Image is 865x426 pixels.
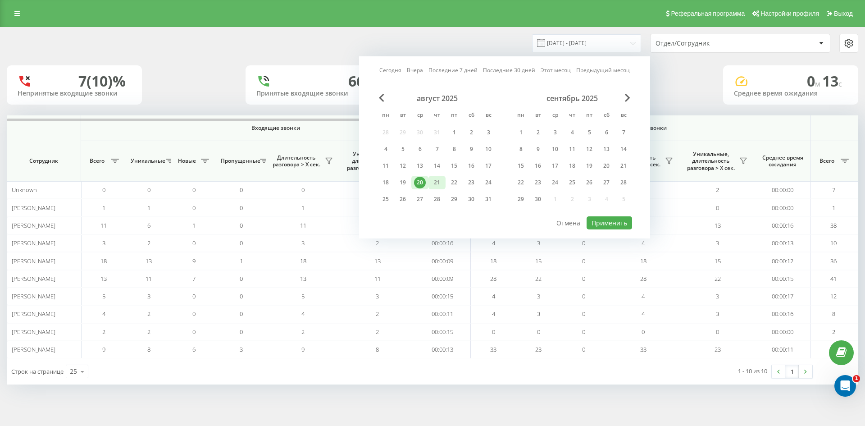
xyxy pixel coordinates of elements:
[102,186,105,194] span: 0
[448,160,460,172] div: 15
[715,257,721,265] span: 15
[755,288,811,305] td: 00:00:17
[102,310,105,318] span: 4
[785,365,799,378] a: 1
[431,143,443,155] div: 7
[428,142,446,156] div: чт 7 авг. 2025 г.
[192,310,196,318] span: 0
[428,192,446,206] div: чт 28 авг. 2025 г.
[396,109,410,123] abbr: вторник
[671,10,745,17] span: Реферальная программа
[431,160,443,172] div: 14
[463,142,480,156] div: сб 9 авг. 2025 г.
[376,328,379,336] span: 2
[86,157,108,165] span: Всего
[448,193,460,205] div: 29
[131,157,163,165] span: Уникальные
[480,192,497,206] div: вс 31 авг. 2025 г.
[549,177,561,188] div: 24
[100,257,107,265] span: 18
[546,159,564,173] div: ср 17 сент. 2025 г.
[564,176,581,189] div: чт 25 сент. 2025 г.
[532,177,544,188] div: 23
[532,160,544,172] div: 16
[642,239,645,247] span: 4
[483,143,494,155] div: 10
[407,66,423,74] a: Вчера
[176,157,198,165] span: Новые
[394,142,411,156] div: вт 5 авг. 2025 г.
[815,157,838,165] span: Всего
[582,257,585,265] span: 0
[483,160,494,172] div: 17
[617,109,630,123] abbr: воскресенье
[564,142,581,156] div: чт 11 сент. 2025 г.
[514,109,528,123] abbr: понедельник
[446,192,463,206] div: пт 29 авг. 2025 г.
[532,193,544,205] div: 30
[192,221,196,229] span: 1
[512,126,529,139] div: пн 1 сент. 2025 г.
[192,257,196,265] span: 9
[834,10,853,17] span: Выход
[379,94,384,102] span: Previous Month
[755,341,811,358] td: 00:00:11
[512,142,529,156] div: пн 8 сент. 2025 г.
[537,310,540,318] span: 3
[414,323,471,341] td: 00:00:15
[715,221,721,229] span: 13
[300,275,306,283] span: 13
[376,292,379,300] span: 3
[830,292,837,300] span: 12
[601,177,612,188] div: 27
[566,177,578,188] div: 25
[832,204,835,212] span: 1
[598,176,615,189] div: сб 27 сент. 2025 г.
[377,142,394,156] div: пн 4 авг. 2025 г.
[411,176,428,189] div: ср 20 авг. 2025 г.
[541,66,571,74] a: Этот месяц
[716,204,719,212] span: 0
[483,66,535,74] a: Последние 30 дней
[734,90,847,97] div: Среднее время ожидания
[716,292,719,300] span: 3
[105,124,447,132] span: Входящие звонки
[447,109,461,123] abbr: пятница
[535,275,542,283] span: 22
[581,142,598,156] div: пт 12 сент. 2025 г.
[465,143,477,155] div: 9
[465,177,477,188] div: 23
[448,177,460,188] div: 22
[582,292,585,300] span: 0
[411,142,428,156] div: ср 6 авг. 2025 г.
[615,159,632,173] div: вс 21 сент. 2025 г.
[374,275,381,283] span: 11
[380,193,392,205] div: 25
[348,73,364,90] div: 66
[515,177,527,188] div: 22
[583,127,595,138] div: 5
[583,143,595,155] div: 12
[147,221,150,229] span: 6
[12,239,55,247] span: [PERSON_NAME]
[102,328,105,336] span: 2
[147,239,150,247] span: 2
[761,154,804,168] span: Среднее время ожидания
[380,160,392,172] div: 11
[546,142,564,156] div: ср 10 сент. 2025 г.
[240,275,243,283] span: 0
[431,193,443,205] div: 28
[625,94,630,102] span: Next Month
[448,127,460,138] div: 1
[755,305,811,323] td: 00:00:16
[716,328,719,336] span: 0
[377,94,497,103] div: август 2025
[716,239,719,247] span: 3
[376,310,379,318] span: 2
[300,221,306,229] span: 11
[12,257,55,265] span: [PERSON_NAME]
[830,257,837,265] span: 36
[716,186,719,194] span: 2
[715,275,721,283] span: 22
[537,292,540,300] span: 3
